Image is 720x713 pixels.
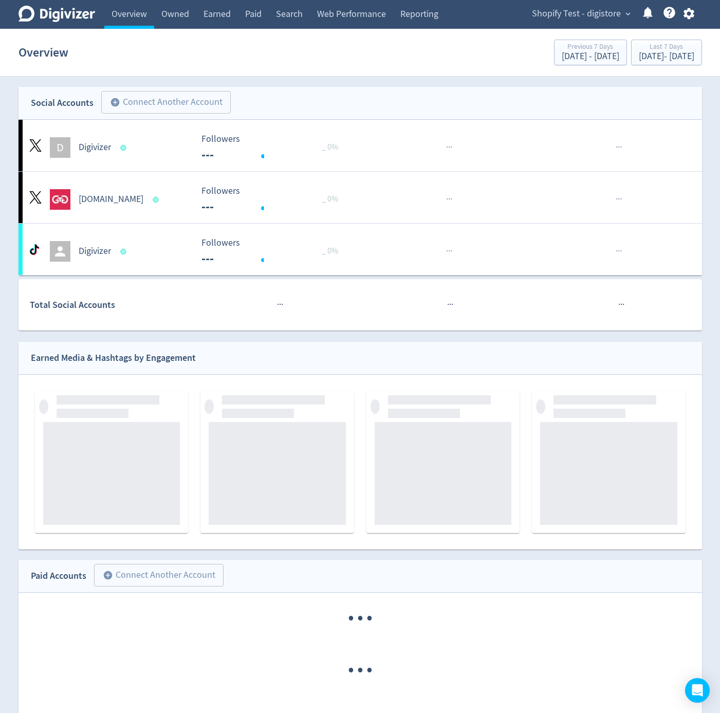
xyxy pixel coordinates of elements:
span: · [346,593,356,645]
span: · [447,298,449,311]
span: add_circle [110,97,120,107]
div: [DATE] - [DATE] [562,52,619,61]
span: · [620,298,622,311]
div: Open Intercom Messenger [685,678,710,703]
span: · [620,245,622,258]
span: · [616,141,618,154]
span: · [446,141,448,154]
div: Paid Accounts [31,569,86,583]
span: · [446,193,448,206]
span: · [365,645,374,697]
span: · [622,298,624,311]
span: expand_more [623,9,633,19]
span: · [279,298,281,311]
span: · [448,193,450,206]
h1: Overview [19,36,68,69]
div: D [50,137,70,158]
svg: Followers --- [196,238,350,265]
svg: Followers --- [196,186,350,213]
span: · [618,298,620,311]
div: [DATE] - [DATE] [639,52,694,61]
span: · [365,593,374,645]
h5: Digivizer [79,141,111,154]
span: · [450,245,452,258]
a: goto.game undefined[DOMAIN_NAME] Followers --- Followers --- _ 0%······ [19,172,702,223]
span: · [618,141,620,154]
span: · [446,245,448,258]
span: · [281,298,283,311]
span: · [449,298,451,311]
span: · [277,298,279,311]
span: · [618,245,620,258]
h5: Digivizer [79,245,111,258]
button: Last 7 Days[DATE]- [DATE] [631,40,702,65]
span: add_circle [103,570,113,580]
button: Shopify Test - digistore [528,6,633,22]
span: · [448,141,450,154]
span: · [356,645,365,697]
span: _ 0% [322,246,338,256]
span: Data last synced: 3 Sep 2025, 8:02pm (AEST) [153,197,161,203]
h5: [DOMAIN_NAME] [79,193,143,206]
div: Previous 7 Days [562,43,619,52]
div: Earned Media & Hashtags by Engagement [31,351,196,365]
span: _ 0% [322,194,338,204]
button: Connect Another Account [94,564,224,587]
span: · [618,193,620,206]
span: · [616,193,618,206]
span: · [620,141,622,154]
div: Total Social Accounts [30,298,194,313]
a: Connect Another Account [94,93,231,114]
span: Shopify Test - digistore [532,6,621,22]
span: · [450,141,452,154]
span: · [450,193,452,206]
span: · [356,593,365,645]
a: Digivizer Followers --- Followers --- _ 0%······ [19,224,702,275]
img: goto.game undefined [50,189,70,210]
div: Social Accounts [31,96,94,111]
svg: Followers --- [196,134,350,161]
span: _ 0% [322,142,338,152]
a: DDigivizer Followers --- Followers --- _ 0%······ [19,120,702,171]
button: Connect Another Account [101,91,231,114]
span: · [448,245,450,258]
span: · [451,298,453,311]
span: Data last synced: 4 Sep 2025, 10:02am (AEST) [120,145,129,151]
span: · [346,645,356,697]
a: Connect Another Account [86,565,224,587]
span: · [616,245,618,258]
span: Data last synced: 4 Sep 2025, 8:02am (AEST) [120,249,129,254]
span: · [620,193,622,206]
button: Previous 7 Days[DATE] - [DATE] [554,40,627,65]
div: Last 7 Days [639,43,694,52]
